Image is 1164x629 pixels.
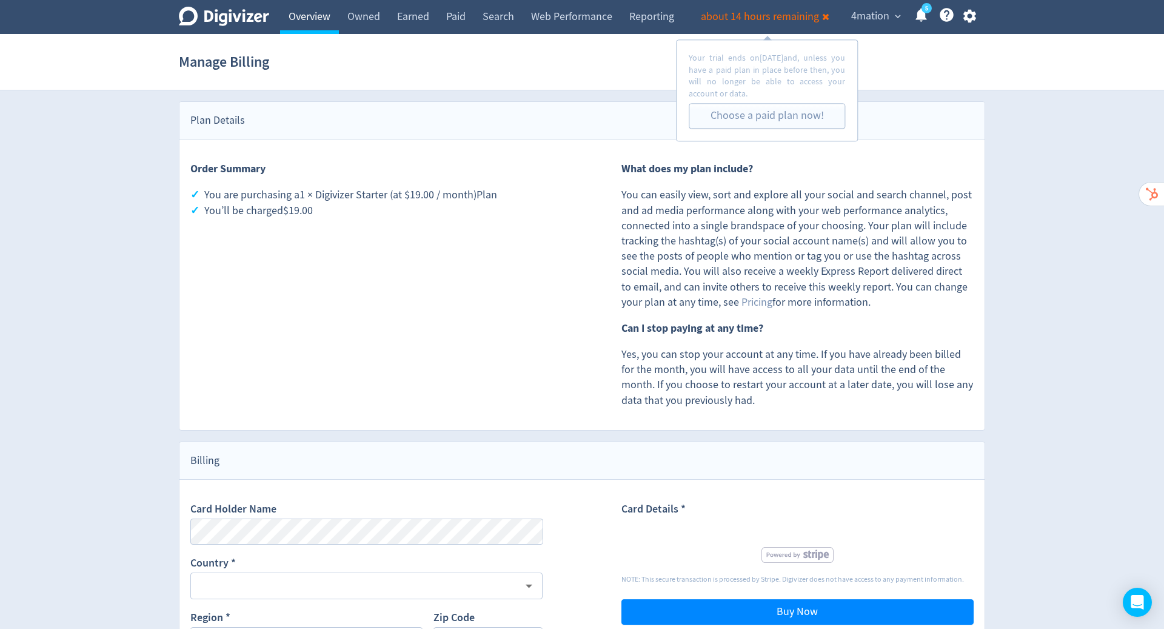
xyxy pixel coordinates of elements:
div: Open Intercom Messenger [1123,588,1152,617]
button: 4mation [847,7,904,26]
iframe: Secure card payment input frame [621,517,974,528]
button: Buy Now [621,599,974,625]
p: Order Summary [190,161,543,177]
label: Zip Code [433,610,475,627]
p: What does my plan include? [621,161,974,177]
button: Choose a paid plan now! [689,104,845,129]
h1: Manage Billing [179,42,269,81]
div: Plan Details [179,102,985,140]
a: Choose a paid plan now! [711,109,824,123]
span: Buy Now [777,607,818,617]
span: expand_more [892,11,903,22]
label: Card Details * [621,502,686,518]
text: 5 [925,4,928,13]
p: You can easily view, sort and explore all your social and search channel, post and ad media perfo... [621,187,974,310]
span: about 14 hours remaining [701,10,819,24]
p: NOTE: This secure transaction is processed by Stripe. Digivizer does not have access to any payme... [621,574,974,585]
div: Billing [179,442,985,480]
label: Card Holder Name [190,502,276,519]
button: Open [520,576,538,595]
a: Pricing [741,295,772,309]
li: You’ll be charged [190,203,543,218]
p: Can I stop paying at any time? [621,321,974,336]
p: Yes, you can stop your account at any time. If you have already been billed for the month, you wi... [621,347,974,408]
a: 5 [921,3,932,13]
label: Country * [190,556,236,573]
span: $19.00 [283,204,313,218]
span: 4mation [851,7,889,26]
li: You are purchasing a 1 × Digivizer Starter (at $19.00 / month) Plan [190,187,543,203]
label: Region * [190,610,230,627]
p: Your trial ends on [DATE] and, unless you have a paid plan in place before then, you will no long... [689,52,845,99]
